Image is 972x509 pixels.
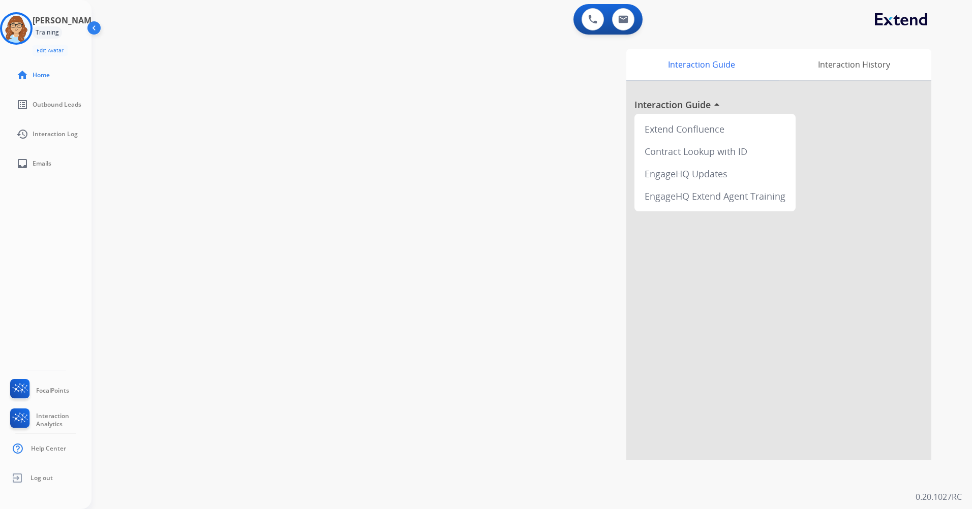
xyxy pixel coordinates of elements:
[16,128,28,140] mat-icon: history
[16,99,28,111] mat-icon: list_alt
[639,118,792,140] div: Extend Confluence
[33,45,68,56] button: Edit Avatar
[36,412,92,428] span: Interaction Analytics
[639,140,792,163] div: Contract Lookup with ID
[8,379,69,402] a: FocalPoints
[776,49,931,80] div: Interaction History
[33,101,81,109] span: Outbound Leads
[626,49,776,80] div: Interaction Guide
[33,71,50,79] span: Home
[2,14,31,43] img: avatar
[36,387,69,395] span: FocalPoints
[8,408,92,432] a: Interaction Analytics
[16,157,28,170] mat-icon: inbox
[31,474,53,482] span: Log out
[31,444,66,453] span: Help Center
[33,14,99,26] h3: [PERSON_NAME]
[33,26,62,39] div: Training
[639,185,792,207] div: EngageHQ Extend Agent Training
[16,69,28,81] mat-icon: home
[33,130,78,138] span: Interaction Log
[33,160,51,168] span: Emails
[639,163,792,185] div: EngageHQ Updates
[916,491,962,503] p: 0.20.1027RC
